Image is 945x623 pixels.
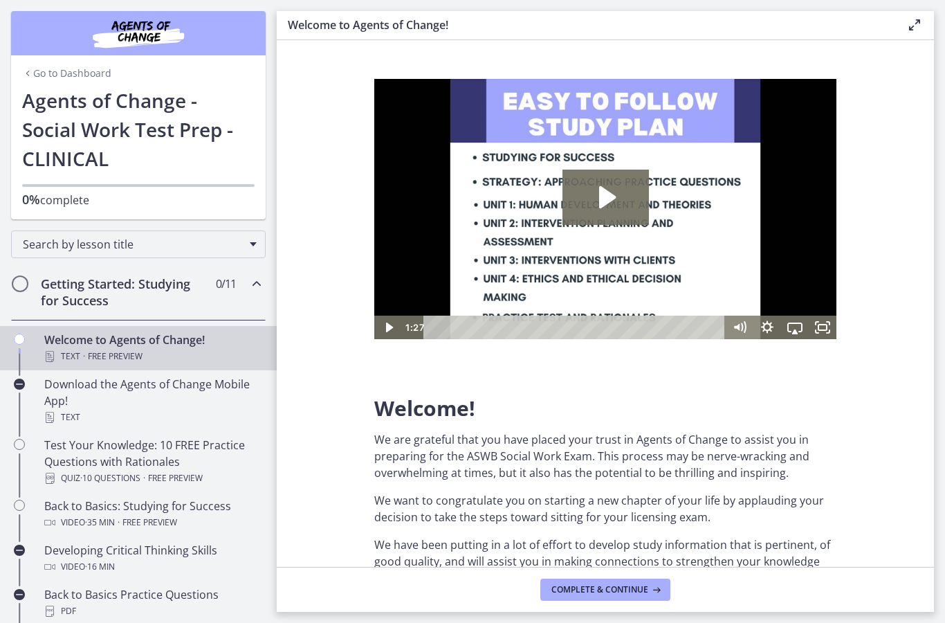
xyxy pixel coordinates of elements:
[374,431,836,481] p: We are grateful that you have placed your trust in Agents of Change to assist you in preparing fo...
[22,191,40,208] span: 0%
[44,409,260,426] div: Text
[85,559,115,575] span: · 16 min
[407,237,434,260] button: Airplay
[374,536,836,620] p: We have been putting in a lot of effort to develop study information that is pertinent, of good q...
[351,237,379,260] button: Mute
[188,91,275,146] button: Play Video: c1o6hcmjueu5qasqsu00.mp4
[379,237,407,260] button: Show settings menu
[143,470,145,487] span: ·
[44,498,260,531] div: Back to Basics: Studying for Success
[551,584,648,595] span: Complete & continue
[374,394,475,422] span: Welcome!
[434,237,462,260] button: Fullscreen
[44,603,260,620] div: PDF
[22,66,111,80] a: Go to Dashboard
[44,542,260,575] div: Developing Critical Thinking Skills
[288,17,884,33] h3: Welcome to Agents of Change!
[44,559,260,575] div: Video
[44,437,260,487] div: Test Your Knowledge: 10 FREE Practice Questions with Rationales
[44,332,260,365] div: Welcome to Agents of Change!
[88,348,143,365] span: Free preview
[44,470,260,487] div: Quiz
[118,514,120,531] span: ·
[41,276,210,309] h2: Getting Started: Studying for Success
[148,470,203,487] span: Free preview
[216,276,236,292] span: 0 / 11
[540,579,670,601] button: Complete & continue
[80,470,140,487] span: · 10 Questions
[55,17,221,50] img: Agents of Change
[374,492,836,525] p: We want to congratulate you on starting a new chapter of your life by applauding your decision to...
[122,514,177,531] span: Free preview
[22,191,255,208] p: complete
[44,348,260,365] div: Text
[85,514,115,531] span: · 35 min
[44,586,260,620] div: Back to Basics Practice Questions
[23,237,243,252] span: Search by lesson title
[44,514,260,531] div: Video
[22,86,255,173] h1: Agents of Change - Social Work Test Prep - CLINICAL
[83,348,85,365] span: ·
[44,376,260,426] div: Download the Agents of Change Mobile App!
[11,231,266,258] div: Search by lesson title
[59,237,345,260] div: Playbar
